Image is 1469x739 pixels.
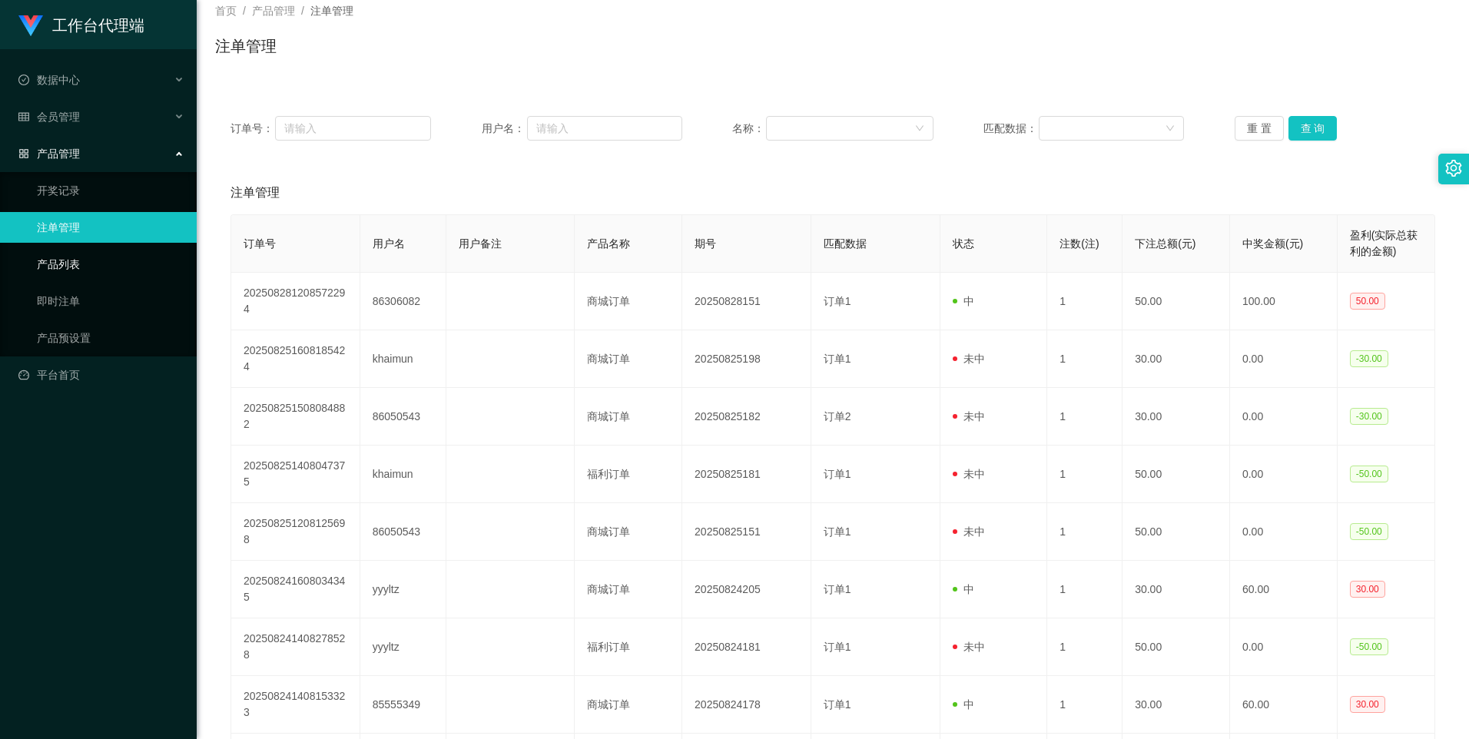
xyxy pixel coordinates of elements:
span: -50.00 [1350,523,1388,540]
td: 202508241408278528 [231,618,360,676]
span: 中 [953,698,974,711]
td: 60.00 [1230,676,1338,734]
td: 100.00 [1230,273,1338,330]
span: 会员管理 [18,111,80,123]
td: 30.00 [1122,561,1230,618]
td: 86050543 [360,388,446,446]
span: 匹配数据： [983,121,1039,137]
td: 20250824205 [682,561,811,618]
td: 20250825181 [682,446,811,503]
td: 86306082 [360,273,446,330]
td: khaimun [360,330,446,388]
span: / [243,5,246,17]
td: 202508251508084882 [231,388,360,446]
td: 0.00 [1230,446,1338,503]
td: 50.00 [1122,446,1230,503]
i: 图标: table [18,111,29,122]
a: 注单管理 [37,212,184,243]
td: khaimun [360,446,446,503]
td: 20250828151 [682,273,811,330]
td: yyyltz [360,618,446,676]
td: 1 [1047,561,1122,618]
td: 30.00 [1122,388,1230,446]
td: 202508251408047375 [231,446,360,503]
td: 1 [1047,618,1122,676]
td: 30.00 [1122,676,1230,734]
td: 20250825151 [682,503,811,561]
td: 商城订单 [575,388,682,446]
span: 中 [953,295,974,307]
a: 工作台代理端 [18,18,144,31]
td: 1 [1047,388,1122,446]
span: 用户名： [482,121,528,137]
span: 未中 [953,525,985,538]
td: 202508241608034345 [231,561,360,618]
span: 名称： [732,121,766,137]
td: 20250825198 [682,330,811,388]
td: 1 [1047,330,1122,388]
td: 60.00 [1230,561,1338,618]
i: 图标: setting [1445,160,1462,177]
span: 30.00 [1350,581,1385,598]
span: 产品管理 [252,5,295,17]
td: 商城订单 [575,273,682,330]
td: 0.00 [1230,330,1338,388]
span: 未中 [953,468,985,480]
td: 50.00 [1122,503,1230,561]
a: 产品预设置 [37,323,184,353]
span: -50.00 [1350,466,1388,482]
span: 未中 [953,410,985,423]
td: 商城订单 [575,561,682,618]
td: 商城订单 [575,330,682,388]
span: 下注总额(元) [1135,237,1195,250]
span: 未中 [953,641,985,653]
td: 1 [1047,676,1122,734]
i: 图标: check-circle-o [18,75,29,85]
td: 0.00 [1230,618,1338,676]
span: / [301,5,304,17]
td: 202508251208125698 [231,503,360,561]
span: 订单2 [824,410,851,423]
span: 期号 [695,237,716,250]
span: 中 [953,583,974,595]
i: 图标: down [1166,124,1175,134]
td: 1 [1047,273,1122,330]
span: 订单1 [824,525,851,538]
span: 订单1 [824,468,851,480]
h1: 注单管理 [215,35,277,58]
span: 订单1 [824,641,851,653]
span: 订单1 [824,583,851,595]
span: 匹配数据 [824,237,867,250]
span: 30.00 [1350,696,1385,713]
td: 福利订单 [575,618,682,676]
img: logo.9652507e.png [18,15,43,37]
td: 85555349 [360,676,446,734]
a: 图标: dashboard平台首页 [18,360,184,390]
td: 1 [1047,503,1122,561]
span: 盈利(实际总获利的金额) [1350,229,1418,257]
td: 202508251608185424 [231,330,360,388]
a: 即时注单 [37,286,184,316]
span: 订单号： [230,121,275,137]
span: 首页 [215,5,237,17]
td: 50.00 [1122,273,1230,330]
td: 20250824178 [682,676,811,734]
span: 数据中心 [18,74,80,86]
span: 50.00 [1350,293,1385,310]
input: 请输入 [275,116,431,141]
span: 订单1 [824,698,851,711]
span: 用户名 [373,237,405,250]
span: 注单管理 [310,5,353,17]
i: 图标: appstore-o [18,148,29,159]
td: 20250825182 [682,388,811,446]
td: 202508241408153323 [231,676,360,734]
td: yyyltz [360,561,446,618]
span: 状态 [953,237,974,250]
td: 86050543 [360,503,446,561]
h1: 工作台代理端 [52,1,144,50]
span: 产品名称 [587,237,630,250]
td: 商城订单 [575,503,682,561]
td: 1 [1047,446,1122,503]
td: 202508281208572294 [231,273,360,330]
td: 20250824181 [682,618,811,676]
